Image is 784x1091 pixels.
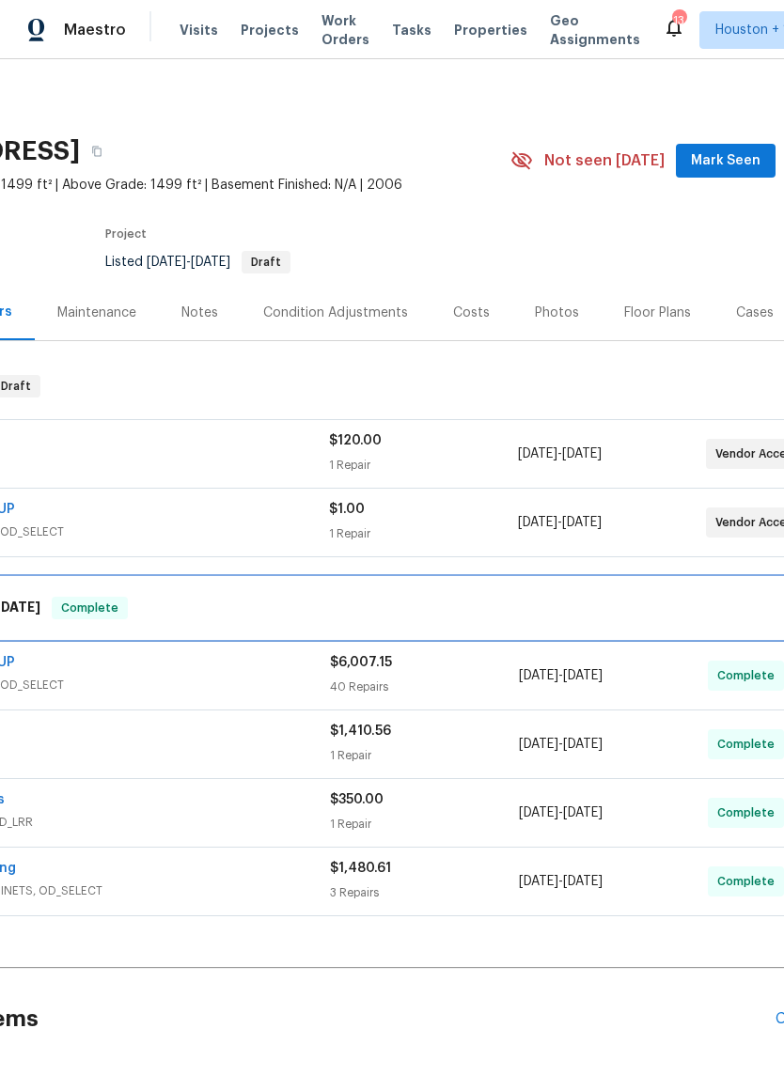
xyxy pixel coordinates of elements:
[518,444,602,463] span: -
[330,656,392,669] span: $6,007.15
[717,872,782,891] span: Complete
[691,149,760,173] span: Mark Seen
[535,304,579,322] div: Photos
[329,456,517,475] div: 1 Repair
[263,304,408,322] div: Condition Adjustments
[329,524,517,543] div: 1 Repair
[519,735,603,754] span: -
[147,256,186,269] span: [DATE]
[330,678,519,696] div: 40 Repairs
[330,793,384,806] span: $350.00
[518,447,557,460] span: [DATE]
[518,516,557,529] span: [DATE]
[519,806,558,819] span: [DATE]
[57,304,136,322] div: Maintenance
[672,11,685,30] div: 13
[330,862,391,875] span: $1,480.61
[736,304,774,322] div: Cases
[454,21,527,39] span: Properties
[518,513,602,532] span: -
[562,447,602,460] span: [DATE]
[330,883,519,902] div: 3 Repairs
[550,11,640,49] span: Geo Assignments
[563,806,603,819] span: [DATE]
[519,872,603,891] span: -
[453,304,490,322] div: Costs
[329,434,382,447] span: $120.00
[191,256,230,269] span: [DATE]
[519,666,603,685] span: -
[243,257,289,268] span: Draft
[330,815,519,834] div: 1 Repair
[717,803,782,822] span: Complete
[624,304,691,322] div: Floor Plans
[105,256,290,269] span: Listed
[330,725,391,738] span: $1,410.56
[563,669,603,682] span: [DATE]
[563,738,603,751] span: [DATE]
[321,11,369,49] span: Work Orders
[519,738,558,751] span: [DATE]
[519,669,558,682] span: [DATE]
[80,134,114,168] button: Copy Address
[562,516,602,529] span: [DATE]
[64,21,126,39] span: Maestro
[330,746,519,765] div: 1 Repair
[519,803,603,822] span: -
[563,875,603,888] span: [DATE]
[105,228,147,240] span: Project
[544,151,665,170] span: Not seen [DATE]
[54,599,126,617] span: Complete
[717,666,782,685] span: Complete
[181,304,218,322] div: Notes
[147,256,230,269] span: -
[241,21,299,39] span: Projects
[180,21,218,39] span: Visits
[519,875,558,888] span: [DATE]
[676,144,776,179] button: Mark Seen
[392,23,431,37] span: Tasks
[329,503,365,516] span: $1.00
[717,735,782,754] span: Complete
